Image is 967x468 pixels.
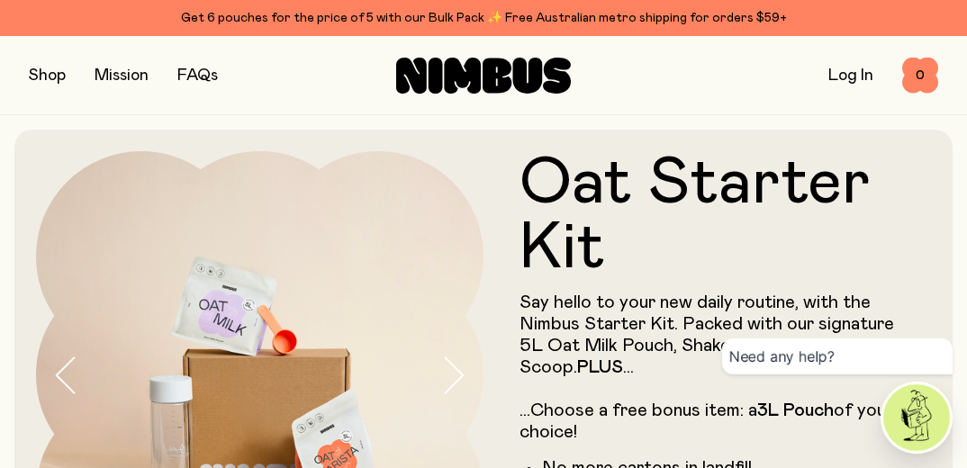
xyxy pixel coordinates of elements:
p: Say hello to your new daily routine, with the Nimbus Starter Kit. Packed with our signature 5L Oa... [520,292,895,443]
strong: Pouch [783,401,834,419]
a: FAQs [177,67,218,84]
strong: 3L [757,401,779,419]
div: Get 6 pouches for the price of 5 with our Bulk Pack ✨ Free Australian metro shipping for orders $59+ [29,7,938,29]
button: 0 [902,58,938,94]
a: Log In [828,67,873,84]
img: agent [883,384,950,451]
strong: PLUS [577,358,623,376]
h1: Oat Starter Kit [520,151,895,281]
a: Mission [95,67,149,84]
div: Need any help? [722,338,953,374]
